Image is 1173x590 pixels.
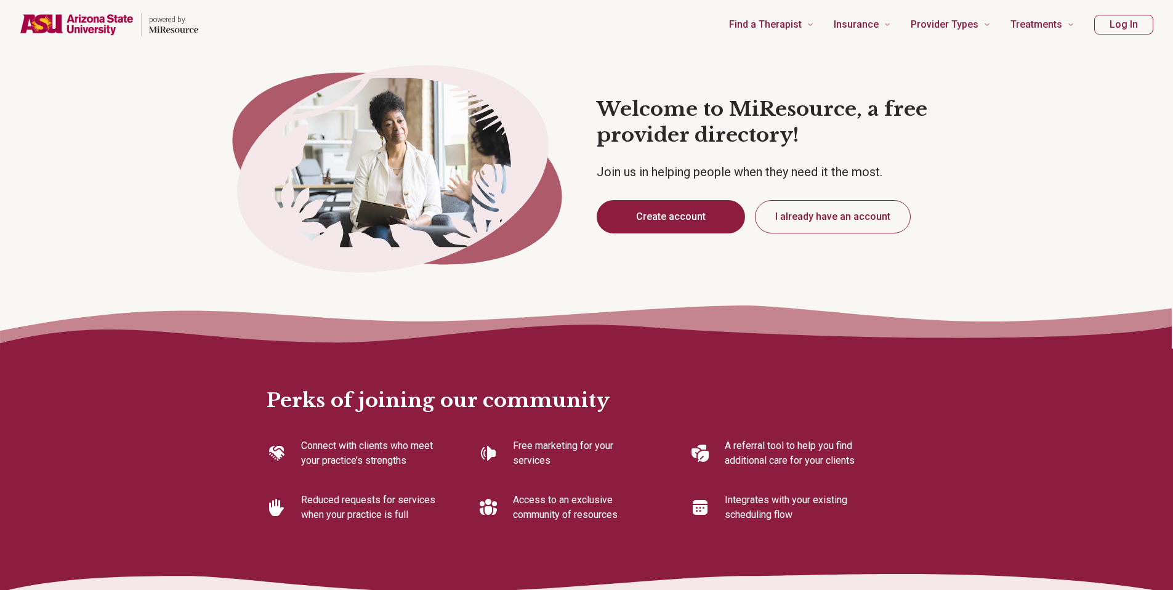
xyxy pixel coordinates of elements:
p: Access to an exclusive community of resources [513,493,651,522]
button: Log In [1094,15,1153,34]
p: Reduced requests for services when your practice is full [301,493,439,522]
h1: Welcome to MiResource, a free provider directory! [597,97,961,148]
button: I already have an account [755,200,911,233]
h2: Perks of joining our community [267,349,907,414]
p: A referral tool to help you find additional care for your clients [725,438,863,468]
button: Create account [597,200,745,233]
p: Join us in helping people when they need it the most. [597,163,961,180]
p: powered by [149,15,198,25]
span: Treatments [1010,16,1062,33]
span: Provider Types [911,16,978,33]
p: Integrates with your existing scheduling flow [725,493,863,522]
span: Find a Therapist [729,16,802,33]
p: Connect with clients who meet your practice’s strengths [301,438,439,468]
span: Insurance [834,16,879,33]
a: Home page [20,5,198,44]
p: Free marketing for your services [513,438,651,468]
